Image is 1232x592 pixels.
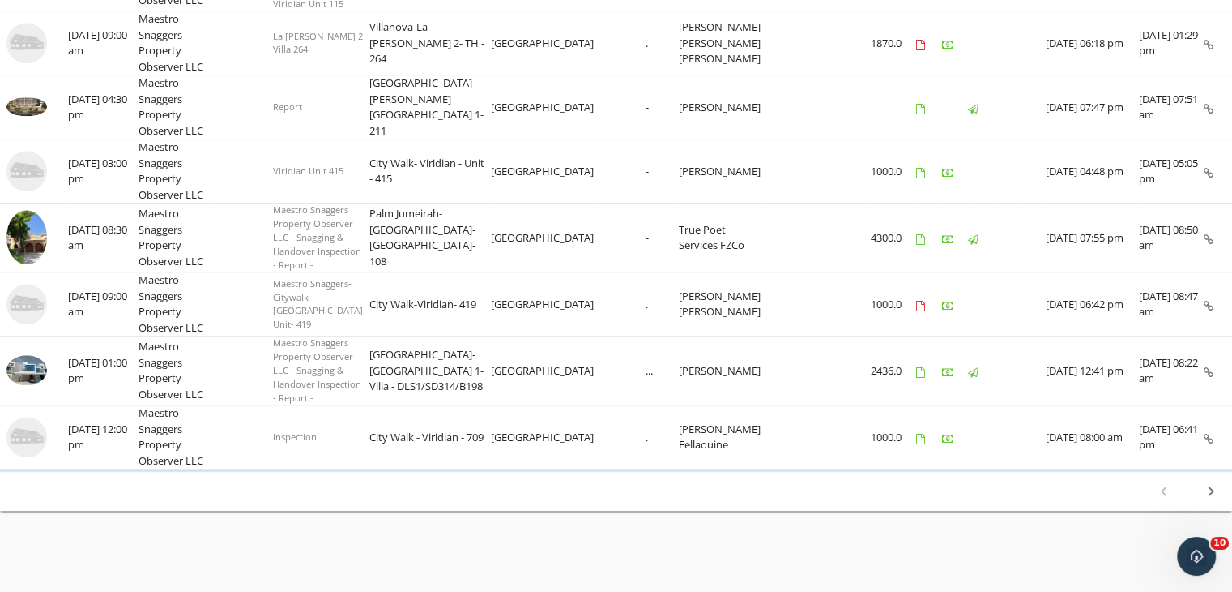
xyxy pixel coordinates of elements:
[1046,405,1139,470] td: [DATE] 08:00 am
[1046,204,1139,272] td: [DATE] 07:55 pm
[491,75,597,139] td: [GEOGRAPHIC_DATA]
[871,204,916,272] td: 4300.0
[139,337,210,405] td: Maestro Snaggers Property Observer LLC
[68,337,139,405] td: [DATE] 01:00 pm
[1139,337,1204,405] td: [DATE] 08:22 am
[1139,75,1204,139] td: [DATE] 07:51 am
[273,101,302,113] span: Report
[679,272,764,337] td: [PERSON_NAME] [PERSON_NAME]
[1046,11,1139,75] td: [DATE] 06:18 pm
[646,75,679,139] td: -
[68,139,139,204] td: [DATE] 03:00 pm
[273,277,366,330] span: Maestro Snaggers-Citywalk-[GEOGRAPHIC_DATA]- Unit- 419
[369,272,491,337] td: City Walk-Viridian- 419
[139,75,210,139] td: Maestro Snaggers Property Observer LLC
[139,204,210,272] td: Maestro Snaggers Property Observer LLC
[1139,272,1204,337] td: [DATE] 08:47 am
[369,11,491,75] td: Villanova-La [PERSON_NAME] 2- TH - 264
[679,405,764,470] td: [PERSON_NAME]‎ Fellaouine
[139,405,210,470] td: Maestro Snaggers Property Observer LLC
[273,204,361,270] span: Maestro Snaggers Property Observer LLC - Snagging & Handover Inspection - Report -
[491,405,597,470] td: [GEOGRAPHIC_DATA]
[6,355,47,386] img: 9408265%2Freports%2F62824fc2-3508-4a31-bdde-345912631755%2Fcover_photos%2FnfhuFFFztmpls4WC256w%2F...
[6,23,47,63] img: house-placeholder-square-ca63347ab8c70e15b013bc22427d3df0f7f082c62ce06d78aee8ec4e70df452f.jpg
[273,165,343,177] span: Viridian Unit 415
[369,139,491,204] td: City Walk- Viridian - Unit - 415
[646,337,679,405] td: ...
[646,405,679,470] td: .
[1139,11,1204,75] td: [DATE] 01:29 pm
[369,405,491,470] td: City Walk - Viridian - 709
[491,337,597,405] td: [GEOGRAPHIC_DATA]
[6,151,47,191] img: house-placeholder-square-ca63347ab8c70e15b013bc22427d3df0f7f082c62ce06d78aee8ec4e70df452f.jpg
[679,204,764,272] td: True Poet Services FZCo
[679,337,764,405] td: [PERSON_NAME]
[1046,75,1139,139] td: [DATE] 07:47 pm
[139,11,210,75] td: Maestro Snaggers Property Observer LLC
[646,139,679,204] td: -
[679,75,764,139] td: [PERSON_NAME]
[1046,139,1139,204] td: [DATE] 04:48 pm
[68,272,139,337] td: [DATE] 09:00 am
[68,75,139,139] td: [DATE] 04:30 pm
[679,11,764,75] td: [PERSON_NAME] [PERSON_NAME] [PERSON_NAME]
[871,11,916,75] td: 1870.0
[6,284,47,324] img: house-placeholder-square-ca63347ab8c70e15b013bc22427d3df0f7f082c62ce06d78aee8ec4e70df452f.jpg
[139,139,210,204] td: Maestro Snaggers Property Observer LLC
[646,204,679,272] td: -
[1139,139,1204,204] td: [DATE] 05:05 pm
[139,272,210,337] td: Maestro Snaggers Property Observer LLC
[273,30,363,56] span: La [PERSON_NAME] 2 Villa 264
[1139,405,1204,470] td: [DATE] 06:41 pm
[679,139,764,204] td: [PERSON_NAME]
[68,11,139,75] td: [DATE] 09:00 am
[273,431,317,443] span: Inspection
[6,417,47,457] img: house-placeholder-square-ca63347ab8c70e15b013bc22427d3df0f7f082c62ce06d78aee8ec4e70df452f.jpg
[491,204,597,272] td: [GEOGRAPHIC_DATA]
[491,139,597,204] td: [GEOGRAPHIC_DATA]
[871,139,916,204] td: 1000.0
[1210,537,1229,550] span: 10
[871,272,916,337] td: 1000.0
[369,337,491,405] td: [GEOGRAPHIC_DATA]- [GEOGRAPHIC_DATA] 1- Villa - DLS1/SD314/B198
[68,405,139,470] td: [DATE] 12:00 pm
[1046,337,1139,405] td: [DATE] 12:41 pm
[871,337,916,405] td: 2436.0
[369,75,491,139] td: [GEOGRAPHIC_DATA]-[PERSON_NAME][GEOGRAPHIC_DATA] 1- 211
[1046,272,1139,337] td: [DATE] 06:42 pm
[1196,477,1226,506] button: Next page
[273,337,361,403] span: Maestro Snaggers Property Observer LLC - Snagging & Handover Inspection - Report -
[646,11,679,75] td: .
[491,11,597,75] td: [GEOGRAPHIC_DATA]
[491,272,597,337] td: [GEOGRAPHIC_DATA]
[369,204,491,272] td: Palm Jumeirah- [GEOGRAPHIC_DATA]-[GEOGRAPHIC_DATA]- 108
[646,272,679,337] td: .
[6,97,47,117] img: 9138516%2Freports%2Ff5995294-f33c-442e-abd5-141886885328%2Fcover_photos%2FsgVv1VnmLm4Bc3CZm7LG%2F...
[1201,482,1221,501] i: chevron_right
[1177,537,1216,576] iframe: Intercom live chat
[6,210,47,264] img: 9490209%2Freports%2F2a31c49b-b862-42a4-a1a9-d7e462f54987%2Fcover_photos%2FxvSsUTnrWTdzKl5rNpoi%2F...
[871,405,916,470] td: 1000.0
[68,204,139,272] td: [DATE] 08:30 am
[1139,204,1204,272] td: [DATE] 08:50 am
